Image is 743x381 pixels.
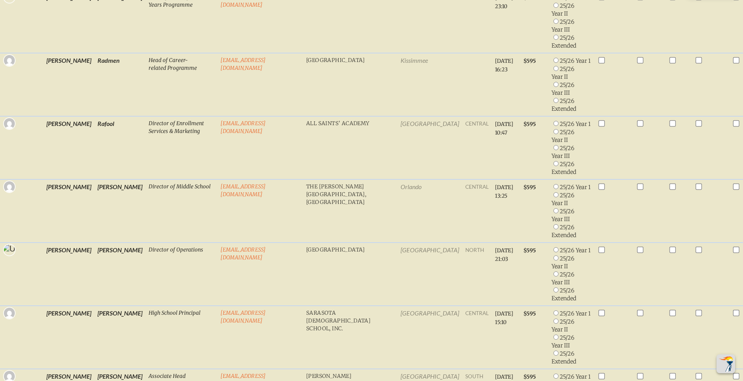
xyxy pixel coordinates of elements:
li: 25/26 Year II [551,254,591,270]
td: [GEOGRAPHIC_DATA] [397,243,462,306]
li: 25/26 Extended [551,160,591,176]
span: $595 [523,310,536,317]
li: 25/26 Year III [551,144,591,160]
img: User Avatar [1,243,25,264]
li: 25/26 Extended [551,349,591,365]
td: [PERSON_NAME] [94,243,145,306]
td: [GEOGRAPHIC_DATA] [303,243,397,306]
li: 25/26 Year II [551,65,591,81]
span: $595 [523,58,536,64]
td: [PERSON_NAME] [43,306,94,369]
td: Kissimmee [397,53,462,116]
td: Orlando [397,179,462,243]
td: [GEOGRAPHIC_DATA] [397,116,462,179]
td: [PERSON_NAME] [94,179,145,243]
li: 25/26 Extended [551,223,591,239]
td: [GEOGRAPHIC_DATA] [397,306,462,369]
td: [PERSON_NAME] [43,243,94,306]
img: Gravatar [4,118,15,129]
td: [PERSON_NAME] [43,179,94,243]
img: Gravatar [4,181,15,192]
td: [GEOGRAPHIC_DATA] [303,53,397,116]
li: 25/26 Extended [551,286,591,302]
li: 25/26 Year III [551,207,591,223]
a: [EMAIL_ADDRESS][DOMAIN_NAME] [220,57,266,71]
td: central [462,306,492,369]
span: $595 [523,247,536,254]
span: $595 [523,121,536,128]
span: [DATE] 15:10 [495,310,513,326]
a: [EMAIL_ADDRESS][DOMAIN_NAME] [220,310,266,324]
li: 25/26 Year II [551,128,591,144]
td: Sarasota [DEMOGRAPHIC_DATA] School, Inc. [303,306,397,369]
td: All Saints’ Academy [303,116,397,179]
li: 25/26 Year II [551,2,591,18]
img: Gravatar [4,308,15,319]
li: 25/26 Extended [551,97,591,113]
td: central [462,116,492,179]
li: 25/26 Year 1 [551,57,591,65]
span: [DATE] 10:47 [495,121,513,136]
td: High School Principal [145,306,217,369]
li: 25/26 Year III [551,18,591,34]
span: [DATE] 21:03 [495,247,513,262]
li: 25/26 Year III [551,270,591,286]
span: $595 [523,374,536,380]
li: 25/26 Year III [551,81,591,97]
li: 25/26 Year II [551,317,591,333]
td: Director of Enrollment Services & Marketing [145,116,217,179]
li: 25/26 Extended [551,34,591,50]
li: 25/26 Year 1 [551,246,591,254]
td: Director of Operations [145,243,217,306]
li: 25/26 Year III [551,333,591,349]
li: 25/26 Year II [551,191,591,207]
li: 25/26 Year 1 [551,120,591,128]
li: 25/26 Year 1 [551,309,591,317]
td: Rafool [94,116,145,179]
a: [EMAIL_ADDRESS][DOMAIN_NAME] [220,246,266,261]
td: Director of Middle School [145,179,217,243]
td: Radmen [94,53,145,116]
td: [PERSON_NAME] [43,53,94,116]
td: north [462,243,492,306]
a: [EMAIL_ADDRESS][DOMAIN_NAME] [220,183,266,198]
td: The [PERSON_NAME][GEOGRAPHIC_DATA], [GEOGRAPHIC_DATA] [303,179,397,243]
img: To the top [718,356,734,372]
img: Gravatar [4,55,15,66]
span: [DATE] 16:23 [495,58,513,73]
li: 25/26 Year 1 [551,183,591,191]
td: [PERSON_NAME] [43,116,94,179]
td: central [462,179,492,243]
span: $595 [523,184,536,191]
button: Scroll Top [716,354,735,373]
span: [DATE] 13:25 [495,184,513,199]
td: Head of Career-related Programme [145,53,217,116]
li: 25/26 Year 1 [551,372,591,381]
td: [PERSON_NAME] [94,306,145,369]
a: [EMAIL_ADDRESS][DOMAIN_NAME] [220,120,266,135]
